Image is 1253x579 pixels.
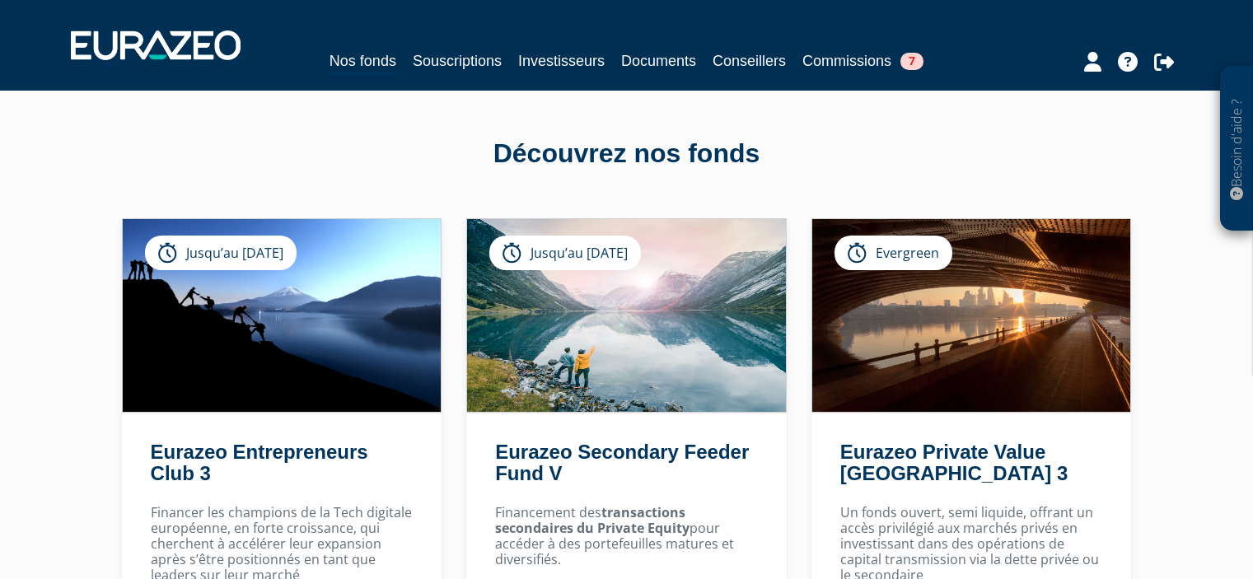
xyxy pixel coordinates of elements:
[495,505,758,568] p: Financement des pour accéder à des portefeuilles matures et diversifiés.
[835,236,952,270] div: Evergreen
[621,49,696,72] a: Documents
[151,441,368,484] a: Eurazeo Entrepreneurs Club 3
[900,53,923,70] span: 7
[489,236,641,270] div: Jusqu’au [DATE]
[413,49,502,72] a: Souscriptions
[840,441,1068,484] a: Eurazeo Private Value [GEOGRAPHIC_DATA] 3
[713,49,786,72] a: Conseillers
[518,49,605,72] a: Investisseurs
[123,219,442,412] img: Eurazeo Entrepreneurs Club 3
[145,236,297,270] div: Jusqu’au [DATE]
[157,135,1096,173] div: Découvrez nos fonds
[71,30,241,60] img: 1732889491-logotype_eurazeo_blanc_rvb.png
[330,49,396,75] a: Nos fonds
[802,49,923,72] a: Commissions7
[467,219,786,412] img: Eurazeo Secondary Feeder Fund V
[495,503,690,537] strong: transactions secondaires du Private Equity
[495,441,749,484] a: Eurazeo Secondary Feeder Fund V
[812,219,1131,412] img: Eurazeo Private Value Europe 3
[1227,75,1246,223] p: Besoin d'aide ?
